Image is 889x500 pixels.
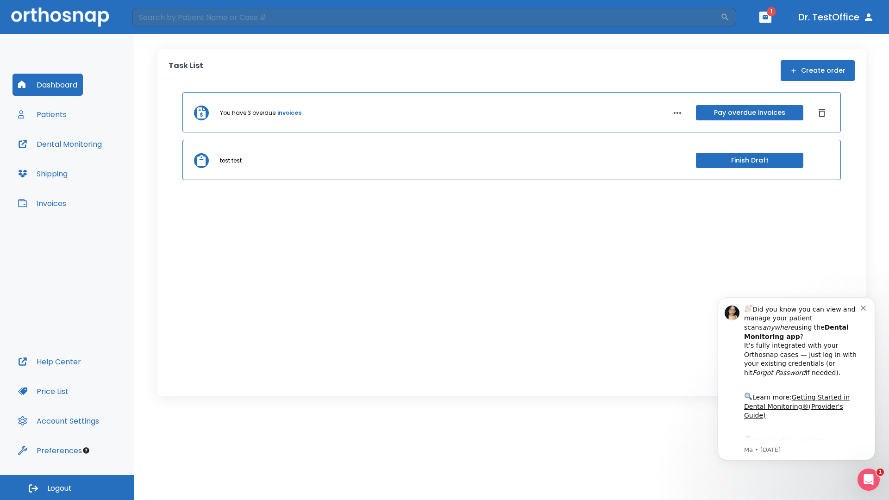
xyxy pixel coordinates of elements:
[795,9,878,25] button: Dr. TestOffice
[696,105,803,120] button: Pay overdue invoices
[277,109,301,117] a: invoices
[47,483,72,494] span: Logout
[876,469,884,476] span: 1
[220,156,242,165] p: test test
[13,439,88,462] button: Preferences
[13,103,72,125] button: Patients
[814,106,829,120] button: Dismiss
[696,153,803,168] button: Finish Draft
[781,60,855,81] button: Create order
[13,162,73,185] button: Shipping
[767,7,776,16] span: 1
[11,7,109,26] img: Orthosnap
[13,74,83,96] button: Dashboard
[13,133,107,155] button: Dental Monitoring
[13,410,105,432] button: Account Settings
[858,469,880,491] iframe: Intercom live chat
[132,8,720,26] input: Search by Patient Name or Case #
[704,286,889,495] iframe: Intercom notifications message
[13,350,87,373] button: Help Center
[220,109,275,117] p: You have 3 overdue
[169,60,203,81] p: Task List
[82,446,90,455] div: Tooltip anchor
[13,380,74,402] button: Price List
[13,192,72,214] button: Invoices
